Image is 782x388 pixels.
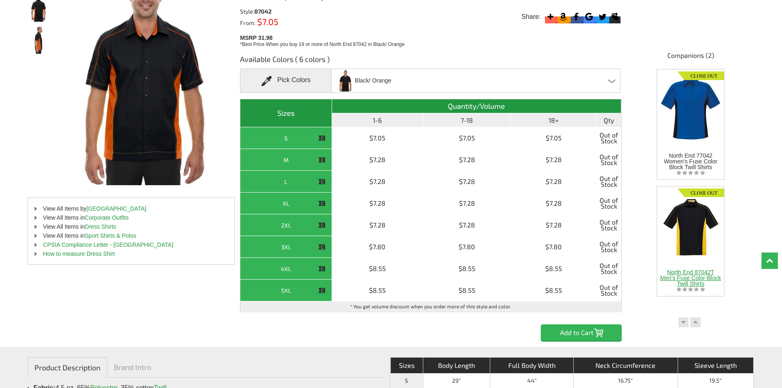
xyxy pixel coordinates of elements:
input: Add to Cart [541,324,622,341]
span: Out of Stock [599,282,619,299]
span: Out of Stock [599,260,619,277]
div: 5XL [242,285,330,296]
a: Closeout North End 87042T Men's Fuse Color-Block Twill Shirts [660,186,722,287]
li: View All Items by [28,204,235,213]
td: $7.05 [332,127,424,149]
img: listing_empty_star.svg [676,170,705,175]
span: Share: [521,13,541,21]
div: 3XL [242,242,330,252]
li: View All Items in [28,231,235,240]
a: Sport Shirts & Polos [85,232,136,239]
span: North End 77042 Women's Fuse Color Block Twill Shirts [664,152,717,170]
img: This item is CLOSEOUT! [318,243,325,251]
td: $7.28 [332,171,424,193]
div: XL [242,198,330,209]
div: S [242,133,330,143]
div: 2XL [242,220,330,230]
th: Sizes [390,358,423,373]
a: Corporate Outfits [85,214,129,221]
td: $7.28 [332,149,424,171]
td: $7.28 [332,214,424,236]
td: 29" [423,373,490,388]
th: 7-18 [423,113,511,127]
td: $8.55 [332,280,424,301]
td: $7.80 [511,236,597,258]
td: 44" [490,373,573,388]
svg: Myspace [609,11,621,22]
span: Out of Stock [599,238,619,255]
td: $8.55 [423,280,511,301]
th: 18+ [511,113,597,127]
th: Neck Circumference [573,358,677,373]
a: [GEOGRAPHIC_DATA] [86,205,146,212]
td: $7.05 [423,127,511,149]
a: Closeout North End 77042 Women's Fuse Color Block Twill Shirts [660,69,722,170]
img: listing_empty_star.svg [676,287,705,292]
span: Out of Stock [599,151,619,168]
img: This item is CLOSEOUT! [318,200,325,207]
span: Out of Stock [599,216,619,234]
th: Body Length [423,358,490,373]
td: $7.28 [511,149,597,171]
td: $8.55 [423,258,511,280]
svg: Amazon [558,11,569,22]
a: Brand Intro [107,357,158,377]
a: Dress Shirts [85,223,116,230]
a: CPSIA Compliance Letter - [GEOGRAPHIC_DATA] [43,241,173,248]
div: 4XL [242,264,330,274]
li: View All Items in [28,222,235,231]
td: 19.5" [678,373,753,388]
a: Top [761,253,778,269]
td: $7.05 [511,127,597,149]
td: $7.28 [423,214,511,236]
span: $7.05 [255,16,278,27]
th: S [390,373,423,388]
img: Closeout [678,186,724,197]
img: This item is CLOSEOUT! [318,178,325,186]
span: Out of Stock [599,129,619,147]
span: Out of Stock [599,173,619,190]
span: Black/ Orange [355,73,392,88]
td: $7.28 [511,193,597,214]
td: $8.55 [332,258,424,280]
div: From: [240,18,336,26]
a: Product Description [28,357,107,378]
img: This item is CLOSEOUT! [318,287,325,294]
h4: Companions (2) [632,51,749,64]
div: MSRP 31.98 [240,32,625,48]
svg: Twitter [597,11,608,22]
div: M [242,155,330,165]
img: North End 87042 Men's Fuse Color-Block Twill Shirts [28,26,49,54]
div: Pick Colors [240,69,332,93]
span: 87042 [254,8,272,15]
td: $7.28 [423,149,511,171]
th: Quantity/Volume [332,99,622,113]
th: Qty [597,113,621,127]
th: Sleeve Length [678,358,753,373]
svg: More [545,11,556,22]
th: Sizes [240,99,332,127]
div: Style: [240,9,336,14]
td: $7.80 [423,236,511,258]
a: How to measure Dress Shirt [43,250,115,257]
img: This item is CLOSEOUT! [318,135,325,142]
h3: Available Colors ( 6 colors ) [240,54,622,69]
td: $7.80 [332,236,424,258]
img: This item is CLOSEOUT! [318,265,325,273]
img: Black/ Orange [337,70,354,92]
td: 16.75" [573,373,677,388]
img: Closeout [678,69,724,80]
img: This item is CLOSEOUT! [318,222,325,229]
svg: Facebook [571,11,582,22]
svg: Google Bookmark [584,11,595,22]
td: * You get volume discount when you order more of this style and color. [240,301,621,312]
span: North End 87042T Men's Fuse Color-Block Twill Shirts [660,269,721,287]
td: $7.28 [423,193,511,214]
td: $7.28 [511,214,597,236]
span: *Best Price When you buy 18 or more of North End 87042 in Black/ Orange [240,41,404,47]
td: $7.28 [423,171,511,193]
span: Out of Stock [599,195,619,212]
img: This item is CLOSEOUT! [318,156,325,164]
div: L [242,177,330,187]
